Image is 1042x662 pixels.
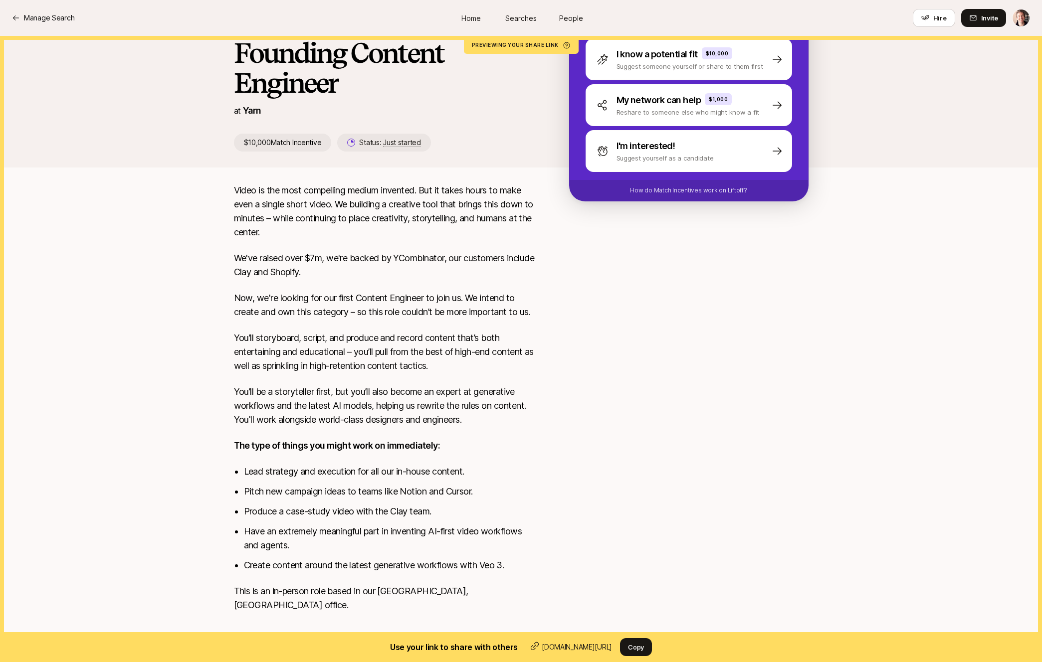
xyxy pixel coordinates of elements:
[496,9,546,27] a: Searches
[244,524,537,552] li: Have an extremely meaningful part in inventing AI-first video workflows and agents.
[390,641,518,654] h2: Use your link to share with others
[244,465,537,479] li: Lead strategy and execution for all our in-house content.
[472,42,571,48] p: Previewing your share link
[1013,9,1030,26] img: Jasper Story
[243,104,261,118] p: Yarn
[617,107,760,117] p: Reshare to someone else who might know a fit
[505,13,537,23] span: Searches
[244,558,537,572] li: Create content around the latest generative workflows with Veo 3.
[1012,9,1030,27] button: Jasper Story
[446,9,496,27] a: Home
[234,584,537,612] p: This is an in-person role based in our [GEOGRAPHIC_DATA], [GEOGRAPHIC_DATA] office.
[706,49,729,57] p: $10,000
[24,12,74,24] p: Manage Search
[913,9,955,27] button: Hire
[617,153,714,163] p: Suggest yourself as a candidate
[617,47,698,61] p: I know a potential fit
[234,440,440,451] strong: The type of things you might work on immediately:
[244,485,537,498] li: Pitch new campaign ideas to teams like Notion and Cursor.
[234,385,537,427] p: You’ll be a storyteller first, but you’ll also become an expert at generative workflows and the l...
[981,13,998,23] span: Invite
[234,251,537,279] p: We've raised over $7m, we're backed by YCombinator, our customers include Clay and Shopify.
[617,139,675,153] p: I'm interested!
[234,38,537,98] h1: Founding Content Engineer
[461,13,481,23] span: Home
[617,93,701,107] p: My network can help
[546,9,596,27] a: People
[630,186,747,195] p: How do Match Incentives work on Liftoff?
[359,137,420,149] p: Status:
[234,291,537,319] p: Now, we're looking for our first Content Engineer to join us. We intend to create and own this ca...
[933,13,947,23] span: Hire
[961,9,1006,27] button: Invite
[234,134,332,152] p: $10,000 Match Incentive
[244,504,537,518] li: Produce a case-study video with the Clay team.
[234,331,537,373] p: You’ll storyboard, script, and produce and record content that’s both entertaining and educationa...
[234,183,537,239] p: Video is the most compelling medium invented. But it takes hours to make even a single short vide...
[617,61,763,71] p: Suggest someone yourself or share to them first
[620,638,652,656] button: Copy
[383,138,421,147] span: Just started
[559,13,583,23] span: People
[234,104,241,117] p: at
[709,95,728,103] p: $1,000
[542,641,612,653] p: [DOMAIN_NAME][URL]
